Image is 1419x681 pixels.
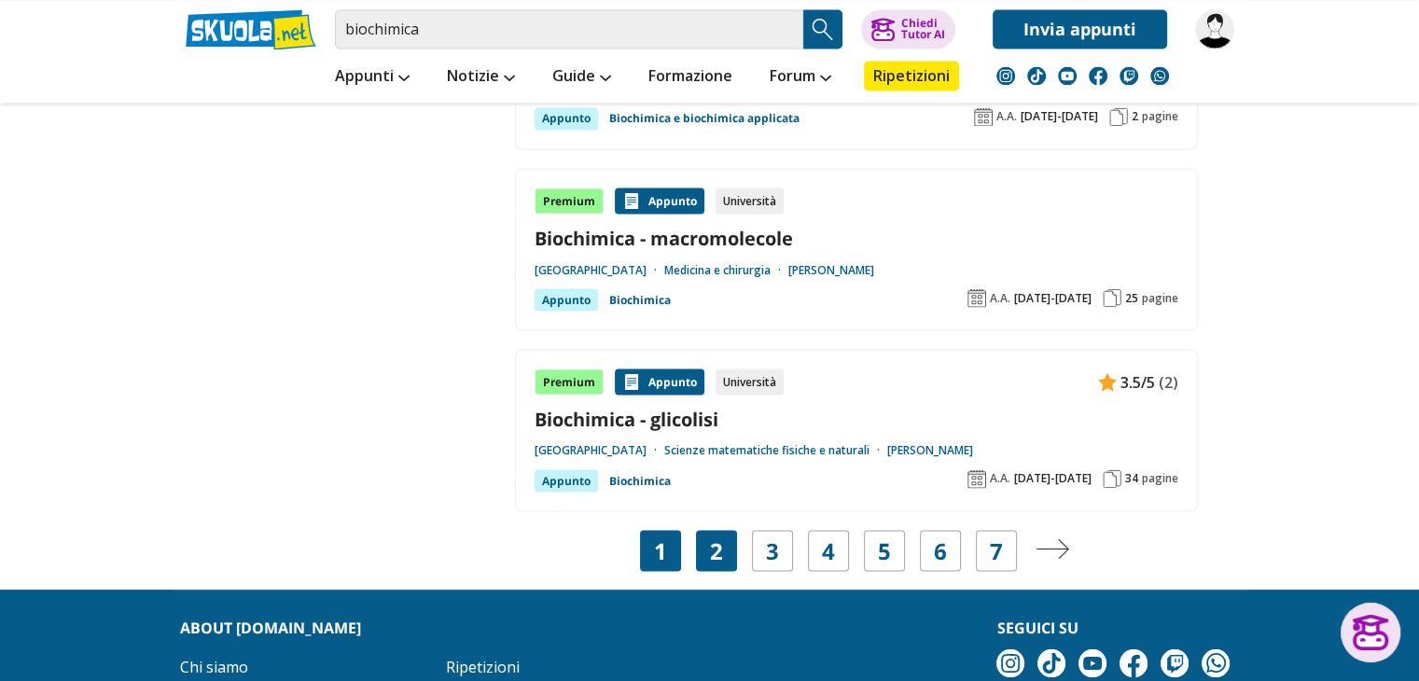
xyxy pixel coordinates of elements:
[990,290,1010,305] span: A.A.
[1103,469,1121,488] img: Pagine
[1195,9,1234,49] img: perch3
[535,442,664,457] a: [GEOGRAPHIC_DATA]
[887,442,973,457] a: [PERSON_NAME]
[934,537,947,563] a: 6
[1021,109,1098,124] span: [DATE]-[DATE]
[716,368,784,395] div: Università
[766,537,779,563] a: 3
[974,107,993,126] img: Anno accademico
[967,469,986,488] img: Anno accademico
[535,225,1178,250] a: Biochimica - macromolecole
[1132,109,1138,124] span: 2
[609,288,671,311] a: Biochimica
[1125,290,1138,305] span: 25
[535,406,1178,431] a: Biochimica - glicolisi
[710,537,723,563] a: 2
[1089,66,1107,85] img: facebook
[622,191,641,210] img: Appunti contenuto
[1036,537,1069,563] a: Pagina successiva
[1142,470,1178,485] span: pagine
[990,537,1003,563] a: 7
[535,368,604,395] div: Premium
[996,66,1015,85] img: instagram
[788,262,874,277] a: [PERSON_NAME]
[1027,66,1046,85] img: tiktok
[330,61,414,94] a: Appunti
[996,109,1017,124] span: A.A.
[996,618,1078,638] strong: Seguici su
[765,61,836,94] a: Forum
[1109,107,1128,126] img: Pagine
[535,262,664,277] a: [GEOGRAPHIC_DATA]
[535,107,598,130] div: Appunto
[609,107,800,130] a: Biochimica e biochimica applicata
[1120,369,1155,394] span: 3.5/5
[1120,649,1148,677] img: facebook
[654,537,667,563] span: 1
[1103,288,1121,307] img: Pagine
[809,15,837,43] img: Cerca appunti, riassunti o versioni
[548,61,616,94] a: Guide
[644,61,737,94] a: Formazione
[615,368,704,395] div: Appunto
[664,442,887,457] a: Scienze matematiche fisiche e naturali
[1142,109,1178,124] span: pagine
[1014,470,1092,485] span: [DATE]-[DATE]
[716,188,784,214] div: Università
[535,469,598,492] div: Appunto
[993,9,1167,49] a: Invia appunti
[900,18,944,40] div: Chiedi Tutor AI
[515,530,1198,571] nav: Navigazione pagine
[1142,290,1178,305] span: pagine
[967,288,986,307] img: Anno accademico
[446,657,520,677] a: Ripetizioni
[1125,470,1138,485] span: 34
[1202,649,1230,677] img: WhatsApp
[664,262,788,277] a: Medicina e chirurgia
[803,9,842,49] button: Search Button
[622,372,641,391] img: Appunti contenuto
[180,618,361,638] strong: About [DOMAIN_NAME]
[822,537,835,563] a: 4
[1037,649,1065,677] img: tiktok
[990,470,1010,485] span: A.A.
[1161,649,1189,677] img: twitch
[996,649,1024,677] img: instagram
[1098,372,1117,391] img: Appunti contenuto
[1159,369,1178,394] span: (2)
[609,469,671,492] a: Biochimica
[442,61,520,94] a: Notizie
[1120,66,1138,85] img: twitch
[1058,66,1077,85] img: youtube
[878,537,891,563] a: 5
[864,61,959,90] a: Ripetizioni
[180,657,248,677] a: Chi siamo
[535,288,598,311] div: Appunto
[1150,66,1169,85] img: WhatsApp
[1014,290,1092,305] span: [DATE]-[DATE]
[615,188,704,214] div: Appunto
[861,9,955,49] button: ChiediTutor AI
[335,9,803,49] input: Cerca appunti, riassunti o versioni
[1078,649,1106,677] img: youtube
[535,188,604,214] div: Premium
[1036,538,1069,559] img: Pagina successiva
